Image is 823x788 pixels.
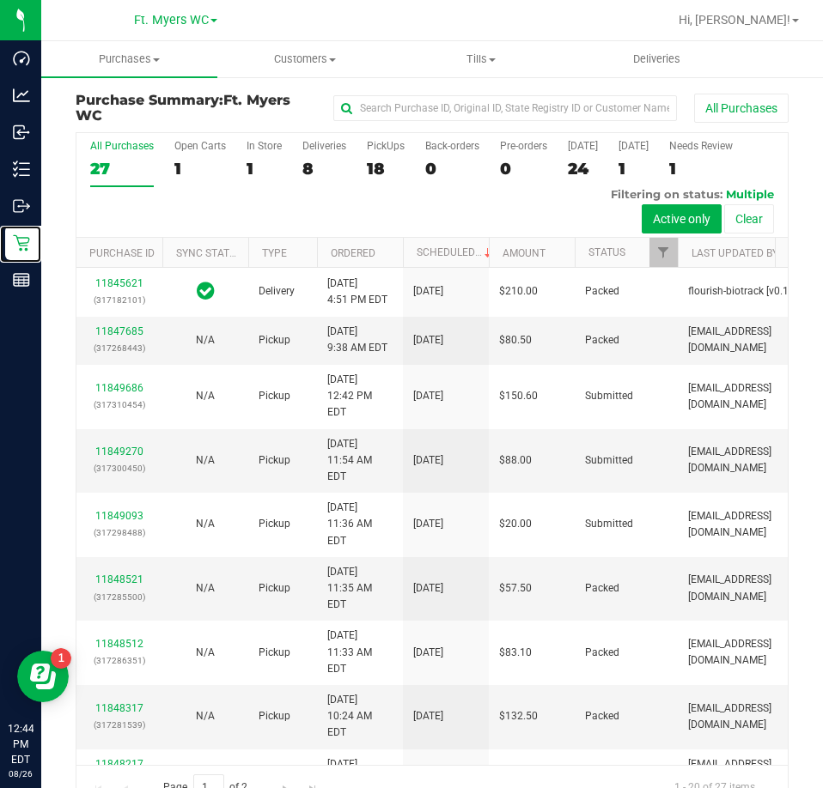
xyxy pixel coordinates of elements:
[259,452,290,469] span: Pickup
[196,454,215,466] span: Not Applicable
[218,52,393,67] span: Customers
[499,580,532,597] span: $57.50
[95,446,143,458] a: 11849270
[367,140,405,152] div: PickUps
[585,388,633,404] span: Submitted
[611,187,722,201] span: Filtering on status:
[413,708,443,724] span: [DATE]
[499,708,538,724] span: $132.50
[196,710,215,722] span: Not Applicable
[13,234,30,252] inline-svg: Retail
[568,159,598,179] div: 24
[259,708,290,724] span: Pickup
[95,277,143,289] a: 11845621
[499,645,532,661] span: $83.10
[417,246,495,258] a: Scheduled
[51,648,71,669] iframe: Resource center unread badge
[196,388,215,404] button: N/A
[196,645,215,661] button: N/A
[585,580,619,597] span: Packed
[196,646,215,658] span: Not Applicable
[568,140,598,152] div: [DATE]
[413,283,443,300] span: [DATE]
[76,92,290,124] span: Ft. Myers WC
[247,140,282,152] div: In Store
[13,50,30,67] inline-svg: Dashboard
[425,159,479,179] div: 0
[499,516,532,532] span: $20.00
[302,140,346,152] div: Deliveries
[259,580,290,597] span: Pickup
[327,564,393,614] span: [DATE] 11:35 AM EDT
[413,452,443,469] span: [DATE]
[413,388,443,404] span: [DATE]
[679,13,790,27] span: Hi, [PERSON_NAME]!
[196,516,215,532] button: N/A
[499,452,532,469] span: $88.00
[87,460,152,476] p: (317300450)
[669,140,733,152] div: Needs Review
[585,516,633,532] span: Submitted
[13,161,30,178] inline-svg: Inventory
[13,197,30,215] inline-svg: Outbound
[413,332,443,349] span: [DATE]
[87,340,152,356] p: (317268443)
[642,204,722,233] button: Active only
[569,41,745,77] a: Deliveries
[89,247,155,259] a: Purchase ID
[41,41,217,77] a: Purchases
[333,95,677,121] input: Search Purchase ID, Original ID, State Registry ID or Customer Name...
[331,247,375,259] a: Ordered
[259,516,290,532] span: Pickup
[669,159,733,179] div: 1
[413,580,443,597] span: [DATE]
[327,500,393,549] span: [DATE] 11:36 AM EDT
[259,332,290,349] span: Pickup
[90,159,154,179] div: 27
[499,283,538,300] span: $210.00
[503,247,546,259] a: Amount
[197,279,215,303] span: In Sync
[585,708,619,724] span: Packed
[327,324,387,356] span: [DATE] 9:38 AM EDT
[259,283,295,300] span: Delivery
[217,41,393,77] a: Customers
[13,271,30,288] inline-svg: Reports
[196,332,215,349] button: N/A
[500,140,547,152] div: Pre-orders
[196,518,215,530] span: Not Applicable
[726,187,774,201] span: Multiple
[327,436,393,486] span: [DATE] 11:54 AM EDT
[95,325,143,337] a: 11847685
[585,452,633,469] span: Submitted
[95,702,143,714] a: 11848317
[247,159,282,179] div: 1
[692,247,778,259] a: Last Updated By
[95,758,143,770] a: 11848217
[8,767,34,780] p: 08/26
[619,159,649,179] div: 1
[196,708,215,724] button: N/A
[393,41,570,77] a: Tills
[87,524,152,541] p: (317298488)
[327,692,393,742] span: [DATE] 10:24 AM EDT
[95,638,143,650] a: 11848512
[588,246,625,258] a: Status
[196,580,215,597] button: N/A
[196,334,215,346] span: Not Applicable
[649,238,678,267] a: Filter
[327,372,393,421] span: [DATE] 12:42 PM EDT
[688,283,800,300] span: flourish-biotrack [v0.1.0]
[17,651,69,702] iframe: Resource center
[76,93,314,123] h3: Purchase Summary:
[499,332,532,349] span: $80.50
[87,397,152,413] p: (317310454)
[95,510,143,522] a: 11849093
[724,204,774,233] button: Clear
[425,140,479,152] div: Back-orders
[585,283,619,300] span: Packed
[176,247,242,259] a: Sync Status
[196,582,215,594] span: Not Applicable
[327,627,393,677] span: [DATE] 11:33 AM EDT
